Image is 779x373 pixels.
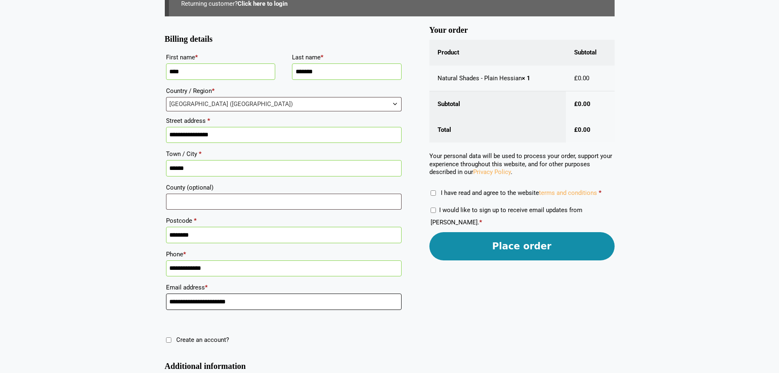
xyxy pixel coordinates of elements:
label: Phone [166,248,402,260]
label: Street address [166,115,402,127]
th: Subtotal [566,40,615,66]
a: terms and conditions [539,189,597,197]
th: Subtotal [429,91,566,117]
span: Create an account? [176,336,229,344]
label: First name [166,51,276,63]
label: Postcode [166,215,402,227]
bdi: 0.00 [574,75,589,82]
th: Product [429,40,566,66]
span: United Kingdom (UK) [166,97,401,111]
input: I would like to sign up to receive email updates from [PERSON_NAME]. [431,208,436,213]
input: Create an account? [166,337,171,343]
span: £ [574,126,578,133]
a: Privacy Policy [473,168,511,176]
span: I have read and agree to the website [441,189,597,197]
span: Country / Region [166,97,402,111]
h3: Billing details [165,38,403,41]
label: Country / Region [166,85,402,97]
label: Last name [292,51,402,63]
label: I would like to sign up to receive email updates from [PERSON_NAME]. [431,206,582,226]
th: Total [429,117,566,143]
span: £ [574,100,578,108]
h3: Additional information [165,365,403,368]
input: I have read and agree to the websiteterms and conditions * [431,190,436,196]
bdi: 0.00 [574,126,590,133]
span: £ [574,75,578,82]
label: Email address [166,281,402,294]
p: Your personal data will be used to process your order, support your experience throughout this we... [429,152,615,176]
abbr: required [599,189,602,197]
strong: × 1 [522,75,530,82]
label: Town / City [166,148,402,160]
button: Place order [429,232,615,260]
bdi: 0.00 [574,100,590,108]
td: Natural Shades - Plain Hessian [429,66,566,92]
label: County [166,181,402,194]
h3: Your order [429,29,615,32]
span: (optional) [187,184,213,191]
